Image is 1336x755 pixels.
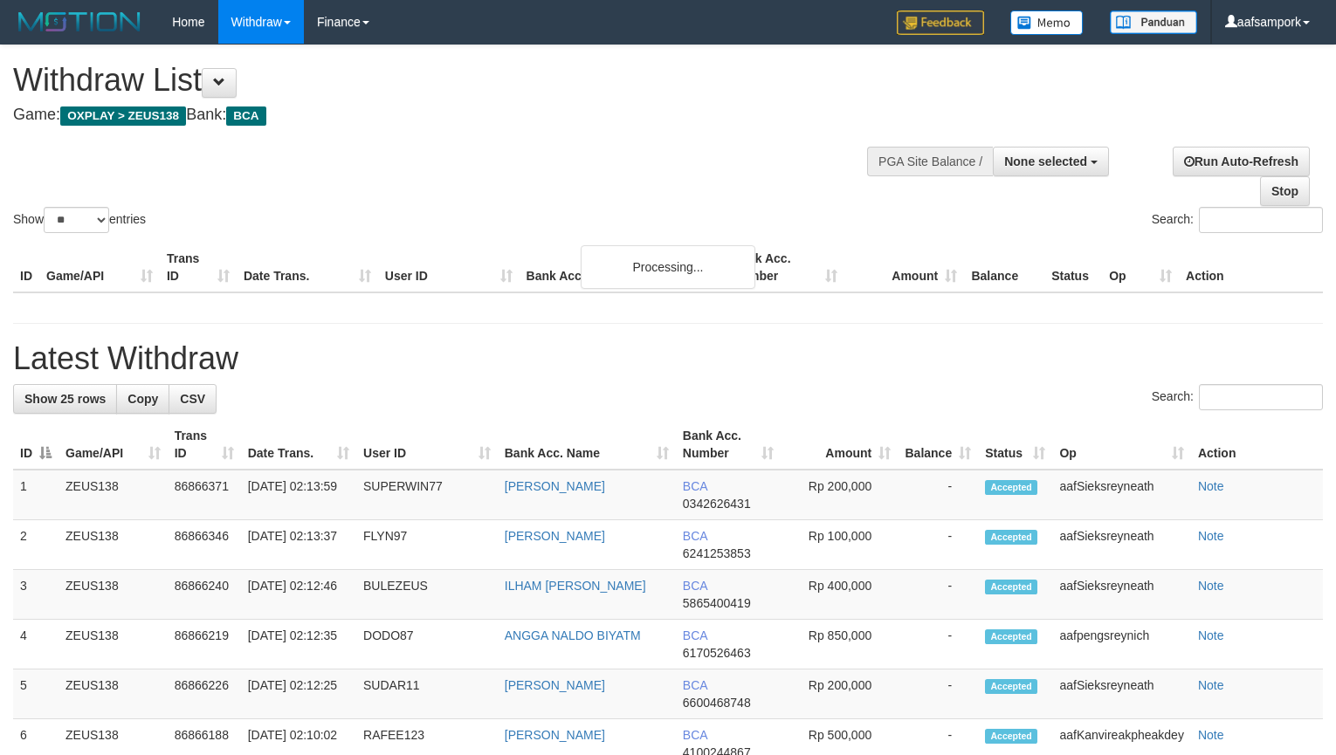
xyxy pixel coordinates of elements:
[59,570,168,620] td: ZEUS138
[520,243,726,292] th: Bank Acc. Name
[898,420,978,470] th: Balance: activate to sort column ascending
[59,420,168,470] th: Game/API: activate to sort column ascending
[356,470,498,520] td: SUPERWIN77
[993,147,1109,176] button: None selected
[781,420,898,470] th: Amount: activate to sort column ascending
[505,628,641,642] a: ANGGA NALDO BIYATM
[1199,384,1323,410] input: Search:
[683,628,707,642] span: BCA
[1004,154,1087,168] span: None selected
[676,420,782,470] th: Bank Acc. Number: activate to sort column ascending
[356,620,498,669] td: DODO87
[13,207,146,233] label: Show entries
[505,678,605,692] a: [PERSON_NAME]
[13,106,873,124] h4: Game: Bank:
[378,243,520,292] th: User ID
[59,620,168,669] td: ZEUS138
[683,497,751,511] span: Copy 0342626431 to clipboard
[13,669,59,719] td: 5
[683,546,751,560] span: Copy 6241253853 to clipboard
[60,106,186,126] span: OXPLAY > ZEUS138
[1198,479,1224,493] a: Note
[356,669,498,719] td: SUDAR11
[505,579,646,593] a: ILHAM [PERSON_NAME]
[898,470,978,520] td: -
[1198,579,1224,593] a: Note
[781,520,898,570] td: Rp 100,000
[985,629,1037,644] span: Accepted
[237,243,378,292] th: Date Trans.
[241,420,356,470] th: Date Trans.: activate to sort column ascending
[1044,243,1102,292] th: Status
[168,470,241,520] td: 86866371
[725,243,844,292] th: Bank Acc. Number
[241,570,356,620] td: [DATE] 02:12:46
[13,420,59,470] th: ID: activate to sort column descending
[985,729,1037,744] span: Accepted
[683,579,707,593] span: BCA
[1102,243,1179,292] th: Op
[985,480,1037,495] span: Accepted
[356,420,498,470] th: User ID: activate to sort column ascending
[897,10,984,35] img: Feedback.jpg
[1173,147,1310,176] a: Run Auto-Refresh
[683,529,707,543] span: BCA
[168,520,241,570] td: 86866346
[985,679,1037,694] span: Accepted
[1198,529,1224,543] a: Note
[683,696,751,710] span: Copy 6600468748 to clipboard
[39,243,160,292] th: Game/API
[13,384,117,414] a: Show 25 rows
[683,646,751,660] span: Copy 6170526463 to clipboard
[505,529,605,543] a: [PERSON_NAME]
[226,106,265,126] span: BCA
[44,207,109,233] select: Showentries
[781,669,898,719] td: Rp 200,000
[1198,728,1224,742] a: Note
[1110,10,1197,34] img: panduan.png
[1152,384,1323,410] label: Search:
[1198,678,1224,692] a: Note
[13,9,146,35] img: MOTION_logo.png
[844,243,964,292] th: Amount
[13,341,1323,376] h1: Latest Withdraw
[168,669,241,719] td: 86866226
[1198,628,1224,642] a: Note
[160,243,237,292] th: Trans ID
[168,570,241,620] td: 86866240
[59,470,168,520] td: ZEUS138
[168,620,241,669] td: 86866219
[1052,620,1190,669] td: aafpengsreynich
[1260,176,1310,206] a: Stop
[169,384,217,414] a: CSV
[683,596,751,610] span: Copy 5865400419 to clipboard
[505,728,605,742] a: [PERSON_NAME]
[1052,470,1190,520] td: aafSieksreyneath
[180,392,205,406] span: CSV
[898,669,978,719] td: -
[59,669,168,719] td: ZEUS138
[985,580,1037,594] span: Accepted
[985,530,1037,545] span: Accepted
[168,420,241,470] th: Trans ID: activate to sort column ascending
[241,520,356,570] td: [DATE] 02:13:37
[241,470,356,520] td: [DATE] 02:13:59
[356,520,498,570] td: FLYN97
[898,620,978,669] td: -
[683,479,707,493] span: BCA
[867,147,993,176] div: PGA Site Balance /
[127,392,158,406] span: Copy
[581,245,755,289] div: Processing...
[1052,520,1190,570] td: aafSieksreyneath
[13,470,59,520] td: 1
[1179,243,1323,292] th: Action
[898,520,978,570] td: -
[978,420,1052,470] th: Status: activate to sort column ascending
[683,728,707,742] span: BCA
[1010,10,1084,35] img: Button%20Memo.svg
[1191,420,1323,470] th: Action
[13,243,39,292] th: ID
[964,243,1044,292] th: Balance
[1052,669,1190,719] td: aafSieksreyneath
[241,669,356,719] td: [DATE] 02:12:25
